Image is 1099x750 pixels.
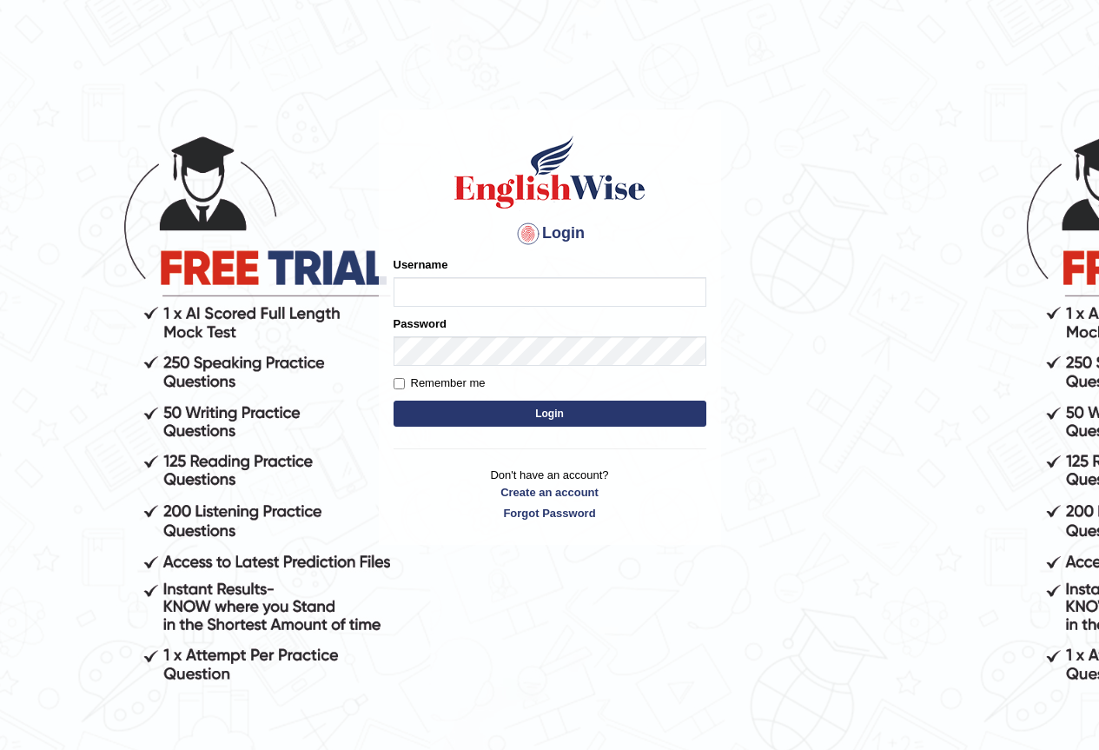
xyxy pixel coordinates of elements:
[394,484,706,501] a: Create an account
[451,133,649,211] img: Logo of English Wise sign in for intelligent practice with AI
[394,505,706,521] a: Forgot Password
[394,375,486,392] label: Remember me
[394,467,706,521] p: Don't have an account?
[394,378,405,389] input: Remember me
[394,256,448,273] label: Username
[394,401,706,427] button: Login
[394,315,447,332] label: Password
[394,220,706,248] h4: Login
